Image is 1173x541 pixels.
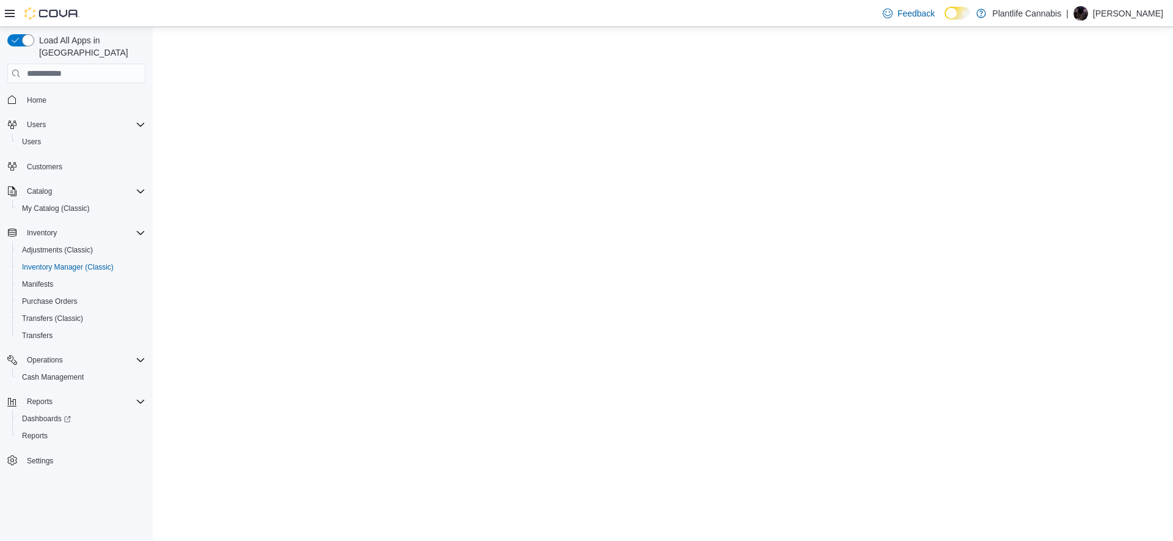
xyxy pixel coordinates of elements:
[897,7,935,20] span: Feedback
[17,370,145,385] span: Cash Management
[22,431,48,441] span: Reports
[992,6,1061,21] p: Plantlife Cannabis
[22,279,53,289] span: Manifests
[22,262,114,272] span: Inventory Manager (Classic)
[12,410,150,427] a: Dashboards
[22,353,145,367] span: Operations
[17,370,89,385] a: Cash Management
[17,134,145,149] span: Users
[22,92,145,107] span: Home
[22,159,145,174] span: Customers
[22,414,71,424] span: Dashboards
[12,293,150,310] button: Purchase Orders
[17,311,145,326] span: Transfers (Classic)
[27,456,53,466] span: Settings
[22,353,68,367] button: Operations
[12,259,150,276] button: Inventory Manager (Classic)
[22,117,145,132] span: Users
[2,452,150,469] button: Settings
[17,260,145,274] span: Inventory Manager (Classic)
[12,276,150,293] button: Manifests
[17,429,145,443] span: Reports
[2,224,150,241] button: Inventory
[34,34,145,59] span: Load All Apps in [GEOGRAPHIC_DATA]
[17,411,145,426] span: Dashboards
[12,133,150,150] button: Users
[22,453,145,468] span: Settings
[27,120,46,130] span: Users
[945,7,970,20] input: Dark Mode
[2,393,150,410] button: Reports
[12,327,150,344] button: Transfers
[17,429,53,443] a: Reports
[24,7,79,20] img: Cova
[17,411,76,426] a: Dashboards
[27,186,52,196] span: Catalog
[17,294,82,309] a: Purchase Orders
[22,394,57,409] button: Reports
[17,201,145,216] span: My Catalog (Classic)
[878,1,940,26] a: Feedback
[17,311,88,326] a: Transfers (Classic)
[22,184,57,199] button: Catalog
[22,137,41,147] span: Users
[12,241,150,259] button: Adjustments (Classic)
[17,134,46,149] a: Users
[17,328,145,343] span: Transfers
[22,204,90,213] span: My Catalog (Classic)
[22,454,58,468] a: Settings
[27,355,63,365] span: Operations
[17,277,145,292] span: Manifests
[12,427,150,444] button: Reports
[22,296,78,306] span: Purchase Orders
[22,372,84,382] span: Cash Management
[12,200,150,217] button: My Catalog (Classic)
[2,158,150,175] button: Customers
[22,160,67,174] a: Customers
[12,310,150,327] button: Transfers (Classic)
[17,328,57,343] a: Transfers
[17,277,58,292] a: Manifests
[2,116,150,133] button: Users
[22,184,145,199] span: Catalog
[17,201,95,216] a: My Catalog (Classic)
[1073,6,1088,21] div: Jenn Armitage
[12,369,150,386] button: Cash Management
[27,162,62,172] span: Customers
[22,314,83,323] span: Transfers (Classic)
[17,260,119,274] a: Inventory Manager (Classic)
[27,95,46,105] span: Home
[17,243,145,257] span: Adjustments (Classic)
[22,394,145,409] span: Reports
[7,86,145,501] nav: Complex example
[22,117,51,132] button: Users
[22,226,145,240] span: Inventory
[1066,6,1069,21] p: |
[22,226,62,240] button: Inventory
[2,183,150,200] button: Catalog
[27,228,57,238] span: Inventory
[1093,6,1163,21] p: [PERSON_NAME]
[17,243,98,257] a: Adjustments (Classic)
[2,351,150,369] button: Operations
[17,294,145,309] span: Purchase Orders
[22,331,53,340] span: Transfers
[2,90,150,108] button: Home
[22,245,93,255] span: Adjustments (Classic)
[22,93,51,108] a: Home
[27,397,53,407] span: Reports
